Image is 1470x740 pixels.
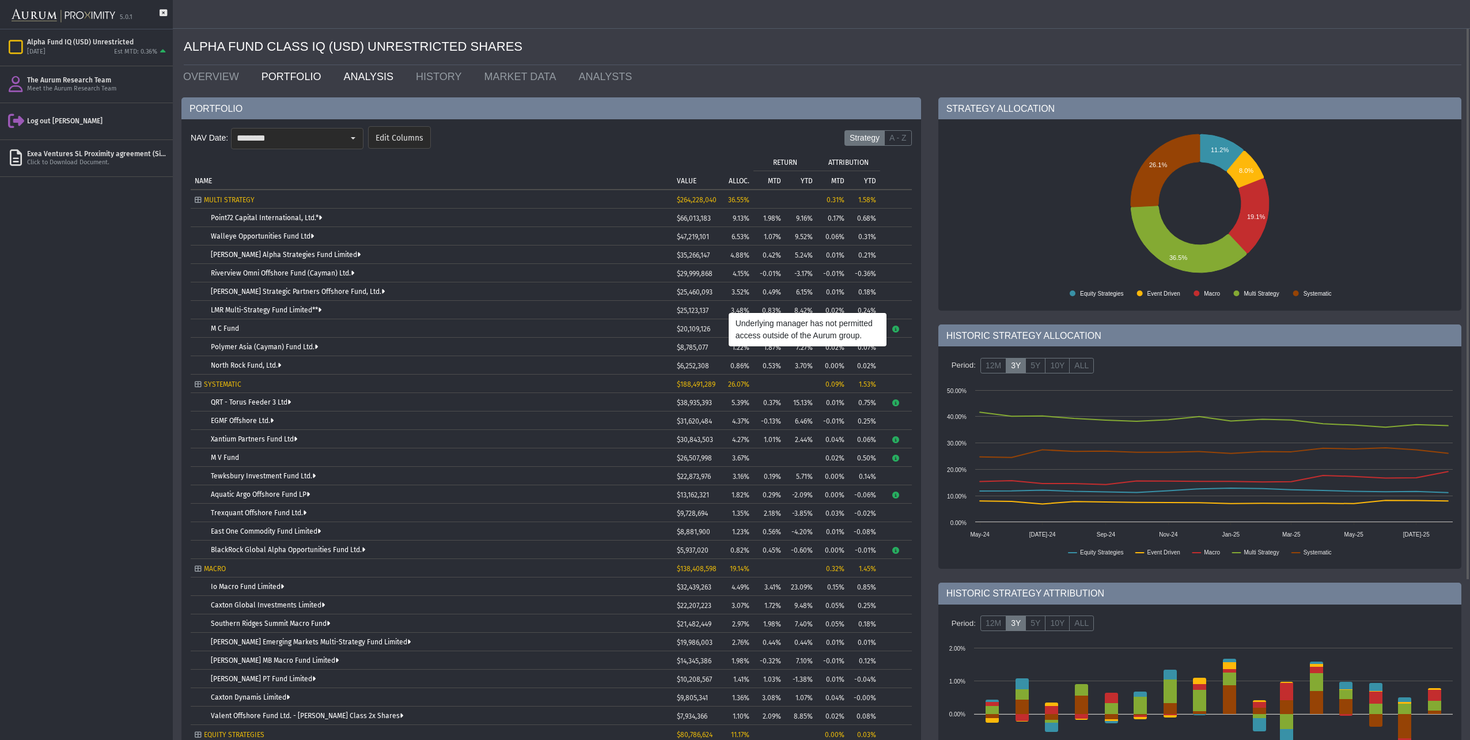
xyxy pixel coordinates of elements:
[817,393,848,411] td: 0.01%
[729,313,886,346] div: Underlying manager has not permitted access outside of the Aurum group.
[677,270,713,278] span: $29,999,868
[949,678,965,685] text: 1.00%
[677,602,711,610] span: $22,207,223
[848,596,880,614] td: 0.25%
[753,264,785,282] td: -0.01%
[817,209,848,227] td: 0.17%
[828,158,869,167] p: ATTRIBUTION
[785,467,817,485] td: 5.71%
[732,399,749,407] span: 5.39%
[211,638,411,646] a: [PERSON_NAME] Emerging Markets Multi-Strategy Fund Limited
[785,393,817,411] td: 15.13%
[848,356,880,375] td: 0.02%
[211,398,291,406] a: QRT - Torus Feeder 3 Ltd
[817,485,848,504] td: 0.00%
[731,307,749,315] span: 3.48%
[677,620,711,628] span: $21,482,449
[211,306,321,314] a: LMR Multi-Strategy Fund Limited**
[785,282,817,301] td: 6.15%
[785,633,817,651] td: 0.44%
[677,546,709,554] span: $5,937,020
[817,633,848,651] td: 0.01%
[848,485,880,504] td: -0.06%
[785,670,817,688] td: -1.38%
[677,251,710,259] span: $35,266,147
[785,227,817,246] td: 9.52%
[1244,290,1279,297] text: Multi Strategy
[1239,167,1253,174] text: 8.0%
[195,177,212,185] p: NAME
[677,325,710,333] span: $20,109,126
[729,177,749,185] p: ALLOC.
[730,362,749,370] span: 0.86%
[1204,549,1220,556] text: Macro
[677,196,717,204] span: $264,228,040
[677,528,710,536] span: $8,881,900
[1244,549,1279,556] text: Multi Strategy
[211,324,239,333] a: M C Fund
[785,430,817,448] td: 2.44%
[211,214,322,222] a: Point72 Capital International, Ltd.*
[211,583,284,591] a: Io Macro Fund Limited
[785,264,817,282] td: -3.17%
[728,196,749,204] span: 36.55%
[848,614,880,633] td: 0.18%
[1403,531,1429,538] text: [DATE]-25
[817,301,848,319] td: 0.02%
[785,614,817,633] td: 7.40%
[1204,290,1220,297] text: Macro
[848,171,880,189] td: Column YTD
[864,177,876,185] p: YTD
[204,196,255,204] span: MULTI STRATEGY
[27,37,168,47] div: Alpha Fund IQ (USD) Unrestricted
[773,158,797,167] p: RETURN
[848,227,880,246] td: 0.31%
[730,565,749,573] span: 19.14%
[848,633,880,651] td: 0.01%
[785,504,817,522] td: -3.85%
[407,65,475,88] a: HISTORY
[211,435,297,443] a: Xantium Partners Fund Ltd
[732,583,749,591] span: 4.49%
[753,227,785,246] td: 1.07%
[732,694,749,702] span: 1.36%
[1045,358,1070,374] label: 10Y
[732,639,749,647] span: 2.76%
[732,509,749,518] span: 1.35%
[848,246,880,264] td: 0.21%
[753,356,785,375] td: 0.53%
[27,75,168,85] div: The Aurum Research Team
[785,577,817,596] td: 23.09%
[175,65,253,88] a: OVERVIEW
[730,546,749,554] span: 0.82%
[844,130,885,146] label: Strategy
[817,246,848,264] td: 0.01%
[1025,358,1045,374] label: 5Y
[204,565,226,573] span: MACRO
[728,380,749,388] span: 26.07%
[848,338,880,356] td: 0.07%
[733,270,749,278] span: 4.15%
[753,541,785,559] td: 0.45%
[677,399,712,407] span: $38,935,393
[1006,358,1026,374] label: 3Y
[853,196,876,204] div: 1.58%
[211,288,385,296] a: [PERSON_NAME] Strategic Partners Offshore Fund, Ltd.
[785,356,817,375] td: 3.70%
[211,251,361,259] a: [PERSON_NAME] Alpha Strategies Fund Limited
[677,491,709,499] span: $13,162,321
[785,246,817,264] td: 5.24%
[848,541,880,559] td: -0.01%
[817,522,848,541] td: 0.01%
[475,65,570,88] a: MARKET DATA
[1029,531,1055,538] text: [DATE]-24
[211,472,316,480] a: Tewksbury Investment Fund Ltd.
[27,48,46,56] div: [DATE]
[1147,290,1180,297] text: Event Driven
[821,565,844,573] div: 0.32%
[801,177,813,185] p: YTD
[970,531,990,538] text: May-24
[1344,531,1363,538] text: May-25
[677,657,711,665] span: $14,345,386
[732,417,749,425] span: 4.37%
